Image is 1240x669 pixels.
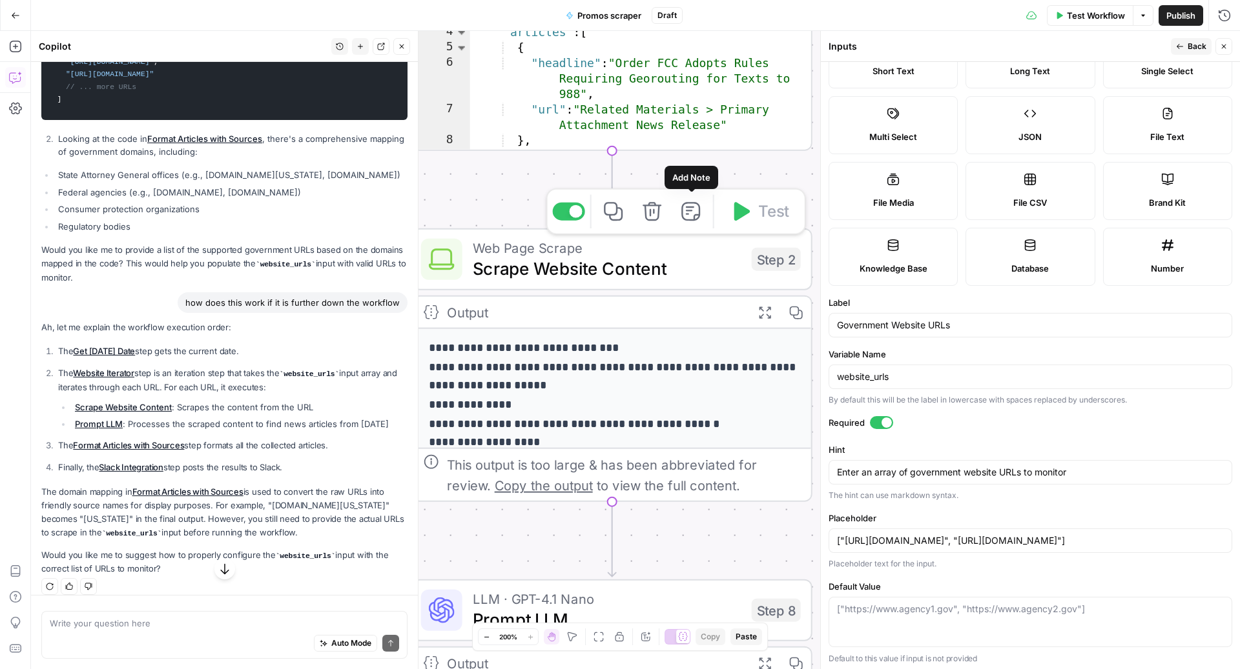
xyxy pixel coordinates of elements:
input: Input Label [837,319,1224,332]
p: Would you like me to provide a list of the supported government URLs based on the domains mapped ... [41,243,408,285]
div: The hint can use markdown syntax. [829,490,1232,501]
span: "[URL][DOMAIN_NAME]" [66,58,154,66]
div: Output [447,302,741,323]
a: Format Articles with Sources [147,134,262,144]
button: Auto Mode [314,635,377,652]
span: Draft [657,10,677,21]
span: LLM · GPT-4.1 Nano [473,588,741,609]
span: Web Page Scrape [473,237,741,258]
span: ] [57,95,61,103]
span: Auto Mode [331,637,371,649]
li: : Processes the scraped content to find news articles from [DATE] [72,417,408,430]
div: 4 [413,25,470,40]
span: , [154,58,158,66]
code: website_urls [102,530,162,537]
p: Finally, the step posts the results to Slack. [58,461,408,474]
p: The step is an iteration step that takes the input array and iterates through each URL. For each ... [58,366,408,394]
span: Test Workflow [1067,9,1125,22]
div: 5 [413,40,470,55]
span: JSON [1018,130,1042,143]
a: Prompt LLM [75,419,123,429]
span: 200% [499,632,517,642]
span: Single Select [1141,65,1193,77]
li: : Scrapes the content from the URL [72,401,408,414]
code: website_urls [280,370,340,378]
textarea: Enter an array of government website URLs to monitor [837,466,1224,479]
span: Paste [736,631,757,643]
span: Number [1151,262,1184,275]
label: Label [829,296,1232,309]
label: Placeholder [829,512,1232,524]
p: Default to this value if input is not provided [829,652,1232,665]
a: Get [DATE] Date [73,346,135,356]
label: Hint [829,443,1232,456]
a: Format Articles with Sources [73,440,184,450]
span: Promos scraper [577,9,641,22]
span: Copy [701,631,720,643]
button: Promos scraper [558,5,649,26]
span: File Media [873,196,914,209]
span: Test [758,200,789,223]
li: Looking at the code in , there's a comprehensive mapping of government domains, including: [55,132,408,158]
span: // ... more URLs [66,83,136,91]
a: Website Iterator [73,368,134,378]
span: Prompt LLM [473,606,741,632]
div: how does this work if it is further down the workflow [178,292,408,313]
span: Toggle code folding, rows 4 through 21 [455,25,469,40]
div: Copilot [39,40,327,53]
li: Consumer protection organizations [55,203,408,215]
code: website_urls [276,552,336,560]
div: 8 [413,133,470,148]
button: Copy [696,628,725,645]
input: government_website_urls [837,370,1224,383]
span: Database [1011,262,1049,275]
div: 7 [413,102,470,133]
span: File Text [1150,130,1184,143]
span: Back [1188,41,1206,52]
span: Multi Select [869,130,917,143]
input: Input Placeholder [837,534,1224,547]
span: Long Text [1010,65,1050,77]
div: By default this will be the label in lowercase with spaces replaced by underscores. [829,394,1232,406]
span: File CSV [1013,196,1047,209]
span: Publish [1166,9,1195,22]
p: The domain mapping in is used to convert the raw URLs into friendly source names for display purp... [41,485,408,540]
span: Short Text [873,65,914,77]
a: Slack Integration [99,462,163,472]
span: Knowledge Base [860,262,927,275]
button: Publish [1159,5,1203,26]
div: Step 8 [752,599,801,622]
button: Paste [730,628,762,645]
li: Regulatory bodies [55,220,408,233]
g: Edge from step_2 to step_8 [608,501,616,576]
div: Step 2 [752,248,801,271]
a: Scrape Website Content [75,402,172,412]
li: Federal agencies (e.g., [DOMAIN_NAME], [DOMAIN_NAME]) [55,186,408,199]
div: Inputs [829,40,1167,53]
div: Placeholder text for the input. [829,558,1232,570]
div: 9 [413,148,470,164]
div: 6 [413,55,470,102]
code: website_urls [256,261,316,268]
label: Default Value [829,580,1232,593]
button: Test Workflow [1047,5,1133,26]
p: Would you like me to suggest how to properly configure the input with the correct list of URLs to... [41,548,408,576]
span: Brand Kit [1149,196,1186,209]
p: The step formats all the collected articles. [58,439,408,452]
span: Scrape Website Content [473,255,741,281]
span: Toggle code folding, rows 9 through 12 [455,148,469,164]
div: This output is too large & has been abbreviated for review. to view the full content. [447,454,801,495]
button: Back [1171,38,1212,55]
button: Test [719,195,800,228]
label: Variable Name [829,348,1232,361]
p: The step gets the current date. [58,344,408,358]
p: Ah, let me explain the workflow execution order: [41,321,408,334]
li: State Attorney General offices (e.g., [DOMAIN_NAME][US_STATE], [DOMAIN_NAME]) [55,168,408,181]
span: Copy the output [495,477,593,493]
label: Required [829,416,1232,429]
a: Format Articles with Sources [132,486,243,497]
span: Toggle code folding, rows 5 through 8 [455,40,469,55]
span: "[URL][DOMAIN_NAME]" [66,70,154,78]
